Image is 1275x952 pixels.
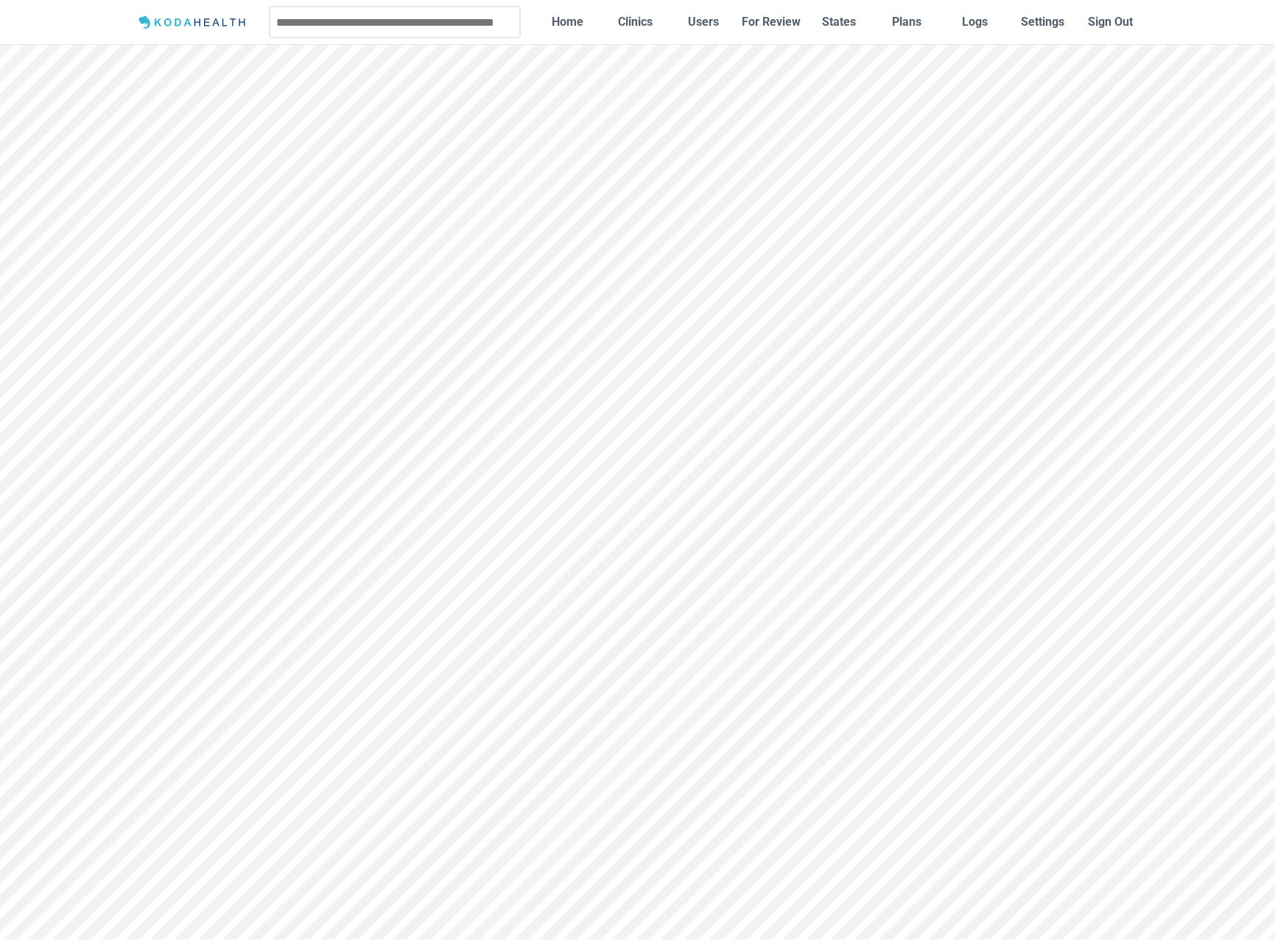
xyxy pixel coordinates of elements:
a: Settings [1011,4,1073,40]
a: Users [672,4,734,40]
button: Sign Out [1079,4,1141,40]
a: Home [537,4,599,40]
a: States [808,4,870,40]
a: Plans [876,4,938,40]
a: For Review [740,4,802,40]
img: Logo [134,13,253,32]
a: Clinics [605,4,667,40]
a: Logs [944,4,1005,40]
